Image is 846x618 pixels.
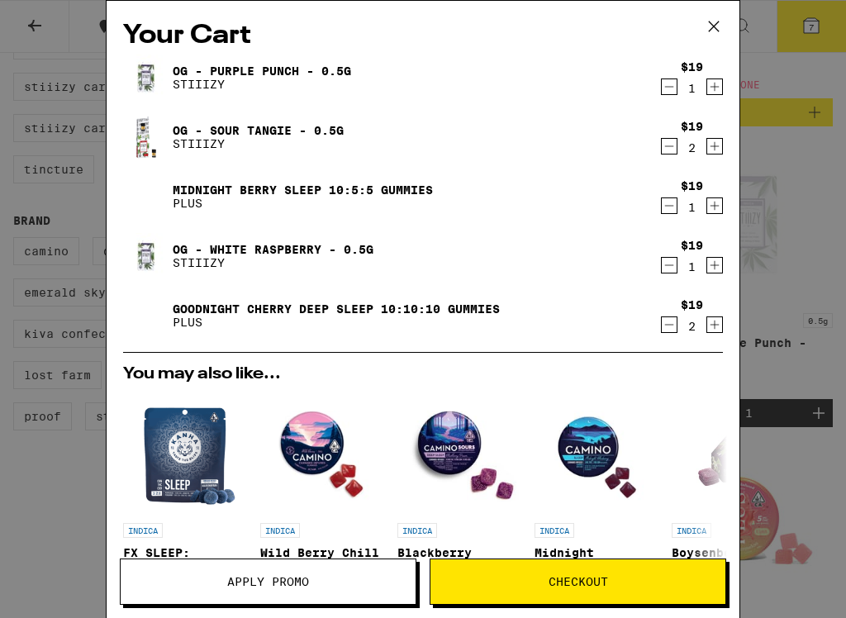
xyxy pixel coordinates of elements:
a: Open page for Blackberry Dream10:10:10 Deep Sleep Gummies from Camino [397,391,521,595]
p: Blackberry Dream10:10:10 Deep Sleep Gummies [397,546,521,573]
p: Wild Berry Chill Gummies [260,546,384,573]
a: Open page for FX SLEEP: Marionberry Plum 3:2:1 Gummies from Kanha [123,391,247,595]
span: Checkout [549,576,608,587]
p: FX SLEEP: Marionberry Plum 3:2:1 Gummies [123,546,247,573]
img: Goodnight Cherry Deep Sleep 10:10:10 Gummies [123,292,169,339]
img: Camino - Blackberry Dream10:10:10 Deep Sleep Gummies [397,391,521,515]
img: Kanha - FX SLEEP: Marionberry Plum 3:2:1 Gummies [134,391,237,515]
a: Midnight Berry SLEEP 10:5:5 Gummies [173,183,433,197]
button: Apply Promo [120,559,416,605]
div: 1 [681,201,703,214]
button: Increment [706,138,723,154]
button: Increment [706,197,723,214]
button: Increment [706,316,723,333]
a: OG - Purple Punch - 0.5g [173,64,351,78]
button: Decrement [661,78,677,95]
img: WYLD - Boysenberry 1:1:1 THC:CBD:CBN Gummies [689,391,777,515]
a: OG - Sour Tangie - 0.5g [173,124,344,137]
img: Camino - Midnight Blueberry 5:1 Sleep Gummies [535,391,658,515]
button: Checkout [430,559,726,605]
div: 2 [681,141,703,154]
div: $19 [681,60,703,74]
a: OG - White Raspberry - 0.5g [173,243,373,256]
p: INDICA [535,523,574,538]
img: OG - Purple Punch - 0.5g [123,55,169,101]
p: STIIIZY [173,137,344,150]
p: STIIIZY [173,256,373,269]
p: INDICA [260,523,300,538]
span: Apply Promo [227,576,309,587]
img: OG - White Raspberry - 0.5g [123,233,169,279]
button: Decrement [661,257,677,273]
p: PLUS [173,197,433,210]
div: $19 [681,298,703,311]
p: Boysenberry 1:1:1 THC:CBD:CBN Gummies [672,546,796,573]
a: Goodnight Cherry Deep Sleep 10:10:10 Gummies [173,302,500,316]
button: Decrement [661,138,677,154]
p: Midnight Blueberry 5:1 Sleep Gummies [535,546,658,573]
p: PLUS [173,316,500,329]
p: INDICA [123,523,163,538]
button: Increment [706,78,723,95]
img: Camino - Wild Berry Chill Gummies [260,391,384,515]
div: $19 [681,120,703,133]
img: OG - Sour Tangie - 0.5g [123,114,169,160]
div: 2 [681,320,703,333]
h2: Your Cart [123,17,723,55]
button: Decrement [661,316,677,333]
div: 1 [681,260,703,273]
a: Open page for Midnight Blueberry 5:1 Sleep Gummies from Camino [535,391,658,595]
p: STIIIZY [173,78,351,91]
div: $19 [681,179,703,193]
img: Midnight Berry SLEEP 10:5:5 Gummies [123,174,169,220]
h2: You may also like... [123,366,723,383]
a: Open page for Wild Berry Chill Gummies from Camino [260,391,384,595]
a: Open page for Boysenberry 1:1:1 THC:CBD:CBN Gummies from WYLD [672,391,796,595]
p: INDICA [397,523,437,538]
button: Decrement [661,197,677,214]
button: Increment [706,257,723,273]
div: $19 [681,239,703,252]
div: 1 [681,82,703,95]
p: INDICA [672,523,711,538]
